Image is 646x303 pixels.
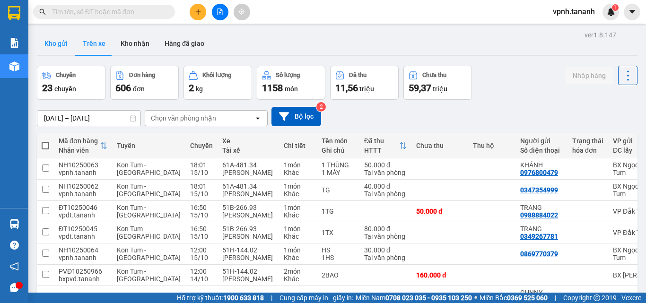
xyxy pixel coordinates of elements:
[10,283,19,292] span: message
[81,31,157,44] div: 0962276514
[520,211,558,219] div: 0988884022
[284,182,312,190] div: 1 món
[8,6,20,20] img: logo-vxr
[222,204,274,211] div: 51B-266.93
[271,107,321,126] button: Bộ lọc
[322,229,355,236] div: 1TX
[238,9,245,15] span: aim
[9,38,19,48] img: solution-icon
[271,293,272,303] span: |
[356,293,472,303] span: Miền Nam
[284,246,312,254] div: 1 món
[565,67,613,84] button: Nhập hàng
[364,254,407,261] div: Tại văn phòng
[222,190,274,198] div: [PERSON_NAME]
[190,268,213,275] div: 12:00
[37,111,140,126] input: Select a date range.
[364,233,407,240] div: Tại văn phòng
[195,9,201,15] span: plus
[284,254,312,261] div: Khác
[416,271,463,279] div: 160.000 đ
[7,51,22,61] span: CR :
[474,296,477,300] span: ⚪️
[59,293,107,300] div: BXMD10250817
[322,254,355,261] div: 1HS
[572,137,603,145] div: Trạng thái
[56,72,76,78] div: Chuyến
[520,137,563,145] div: Người gửi
[110,66,179,100] button: Đơn hàng606đơn
[189,82,194,94] span: 2
[359,85,374,93] span: triệu
[59,190,107,198] div: vpnh.tananh
[284,268,312,275] div: 2 món
[284,211,312,219] div: Khác
[190,204,213,211] div: 16:50
[222,246,274,254] div: 51H-144.02
[117,182,181,198] span: Kon Tum - [GEOGRAPHIC_DATA]
[284,169,312,176] div: Khác
[222,147,274,154] div: Tài xế
[8,9,23,19] span: Gửi:
[190,161,213,169] div: 18:01
[10,241,19,250] span: question-circle
[234,4,250,20] button: aim
[54,133,112,158] th: Toggle SortBy
[284,142,312,149] div: Chi tiết
[520,250,558,258] div: 0869770379
[276,72,300,78] div: Số lượng
[177,293,264,303] span: Hỗ trợ kỹ thuật:
[613,4,617,11] span: 1
[222,182,274,190] div: 61A-481.34
[222,268,274,275] div: 51H-144.02
[59,268,107,275] div: PVĐ10250966
[322,208,355,215] div: 1TG
[585,30,616,40] div: ver 1.8.147
[223,294,264,302] strong: 1900 633 818
[37,32,75,55] button: Kho gửi
[364,161,407,169] div: 50.000 đ
[190,211,213,219] div: 15/10
[8,31,74,44] div: 0869770379
[190,233,213,240] div: 15/10
[364,246,407,254] div: 30.000 đ
[59,225,107,233] div: ĐT10250045
[364,137,399,145] div: Đã thu
[520,169,558,176] div: 0976800479
[196,85,203,93] span: kg
[129,72,155,78] div: Đơn hàng
[612,4,619,11] sup: 1
[284,204,312,211] div: 1 món
[117,225,181,240] span: Kon Tum - [GEOGRAPHIC_DATA]
[190,142,213,149] div: Chuyến
[117,246,181,261] span: Kon Tum - [GEOGRAPHIC_DATA]
[409,82,431,94] span: 59,37
[190,254,213,261] div: 15/10
[75,32,113,55] button: Trên xe
[364,182,407,190] div: 40.000 đ
[39,9,46,15] span: search
[594,294,600,301] span: copyright
[222,161,274,169] div: 61A-481.34
[520,161,563,169] div: KHÁNH
[52,7,164,17] input: Tìm tên, số ĐT hoặc mã đơn
[254,114,262,122] svg: open
[190,246,213,254] div: 12:00
[520,204,563,211] div: TRANG
[59,233,107,240] div: vpdt.tananh
[222,275,274,283] div: [PERSON_NAME]
[37,66,105,100] button: Chuyến23chuyến
[190,190,213,198] div: 15/10
[285,85,298,93] span: món
[520,225,563,233] div: TRANG
[81,8,157,31] div: BX Quãng Ngãi
[190,4,206,20] button: plus
[133,85,145,93] span: đơn
[330,66,399,100] button: Đã thu11,56 triệu
[183,66,252,100] button: Khối lượng2kg
[572,147,603,154] div: hóa đơn
[607,8,615,16] img: icon-new-feature
[322,186,355,194] div: TG
[359,133,411,158] th: Toggle SortBy
[59,254,107,261] div: vpnh.tananh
